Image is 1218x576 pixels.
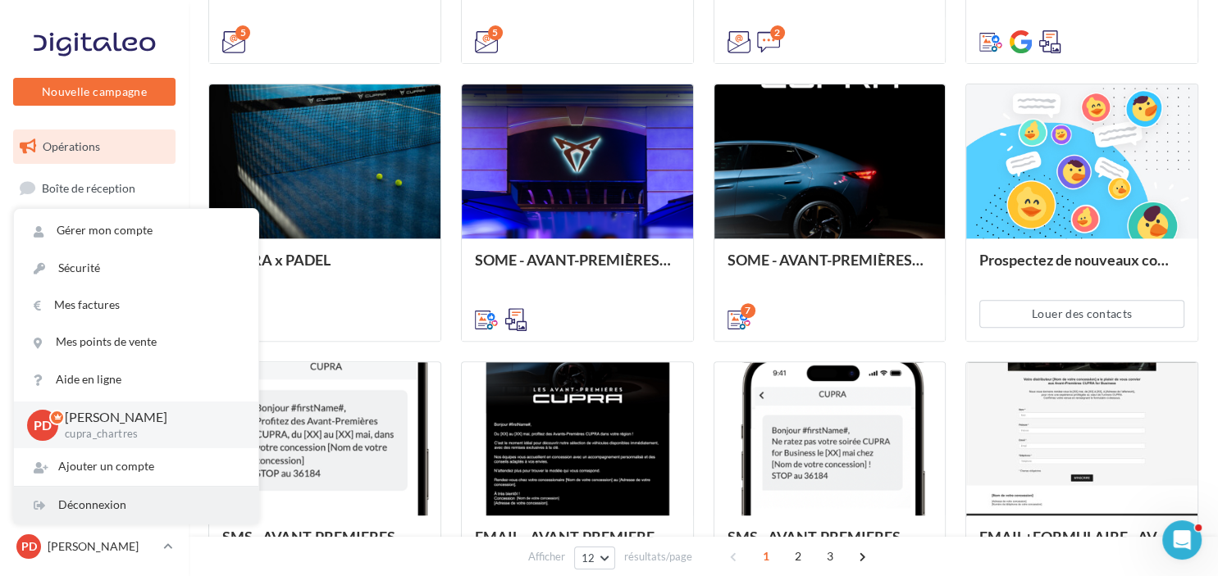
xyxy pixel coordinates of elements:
span: PD [21,538,37,555]
p: cupra_chartres [65,427,232,442]
span: 1 [753,543,779,569]
a: Sécurité [14,250,258,287]
div: Déconnexion [14,487,258,524]
span: 12 [582,551,595,565]
div: Ajouter un compte [14,448,258,485]
div: EMAIL - AVANT-PREMIERES CUPRA PART (VENTES PRIVEES) [475,528,680,561]
p: [PERSON_NAME] [48,538,157,555]
span: PD [34,415,52,434]
a: Aide en ligne [14,361,258,398]
a: PLV et print personnalisable [10,416,179,465]
div: SMS - AVANT-PREMIERES CUPRA PART (VENTES PRIVEES) [222,528,427,561]
a: Mes points de vente [14,324,258,361]
a: PD [PERSON_NAME] [13,531,176,562]
a: Calendrier [10,375,179,410]
a: Visibilité en ligne [10,212,179,247]
button: Louer des contacts [979,300,1184,328]
iframe: Intercom live chat [1162,520,1202,560]
a: Campagnes DataOnDemand [10,470,179,519]
div: Prospectez de nouveaux contacts [979,252,1184,284]
div: CUPRA x PADEL [222,252,427,284]
div: SOME - AVANT-PREMIÈRES CUPRA PART (VENTES PRIVEES) [728,252,933,284]
div: EMAIL+FORMULAIRE - AVANT-PREMIERES CUPRA FOR BUSINESS (VENTES PRIVEES) [979,528,1184,561]
button: 12 [574,547,616,569]
button: Nouvelle campagne [13,78,176,106]
div: SOME - AVANT-PREMIÈRES CUPRA FOR BUSINESS (VENTES PRIVEES) [475,252,680,284]
a: Médiathèque [10,334,179,369]
a: Gérer mon compte [14,212,258,249]
a: Opérations [10,129,179,164]
span: 2 [785,543,811,569]
a: Mes factures [14,287,258,324]
div: SMS - AVANT-PREMIERES CUPRA FOR BUSINESS (VENTES PRIVEES) [728,528,933,561]
span: Afficher [528,549,565,565]
a: Contacts [10,294,179,329]
span: résultats/page [624,549,692,565]
div: 5 [488,25,503,40]
span: Boîte de réception [42,180,135,194]
a: Boîte de réception [10,170,179,206]
div: 5 [235,25,250,40]
span: 3 [817,543,843,569]
div: 7 [741,303,755,318]
div: 2 [770,25,785,40]
span: Opérations [43,139,100,153]
a: Campagnes [10,253,179,288]
p: [PERSON_NAME] [65,408,232,427]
